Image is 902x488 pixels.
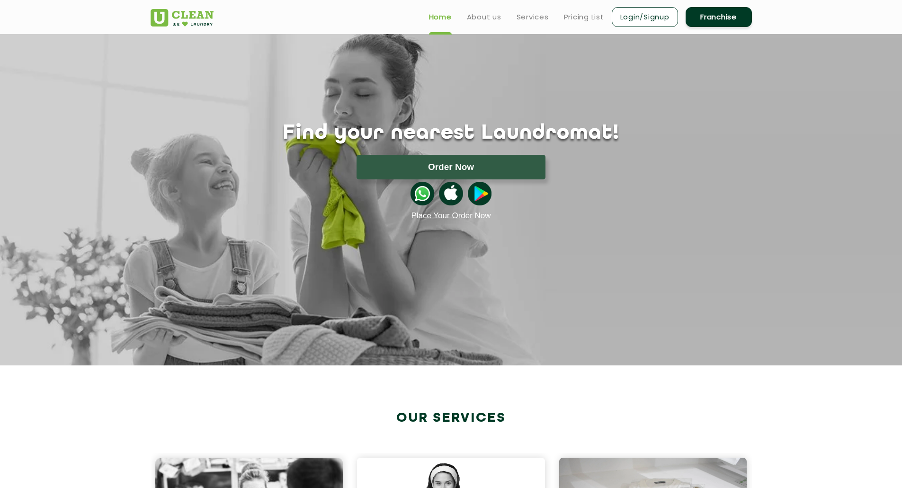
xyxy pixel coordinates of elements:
[467,11,501,23] a: About us
[357,155,545,179] button: Order Now
[151,410,752,426] h2: Our Services
[429,11,452,23] a: Home
[143,122,759,145] h1: Find your nearest Laundromat!
[612,7,678,27] a: Login/Signup
[411,211,491,221] a: Place Your Order Now
[411,182,434,205] img: whatsappicon.png
[151,9,214,27] img: UClean Laundry and Dry Cleaning
[517,11,549,23] a: Services
[564,11,604,23] a: Pricing List
[439,182,463,205] img: apple-icon.png
[686,7,752,27] a: Franchise
[468,182,491,205] img: playstoreicon.png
